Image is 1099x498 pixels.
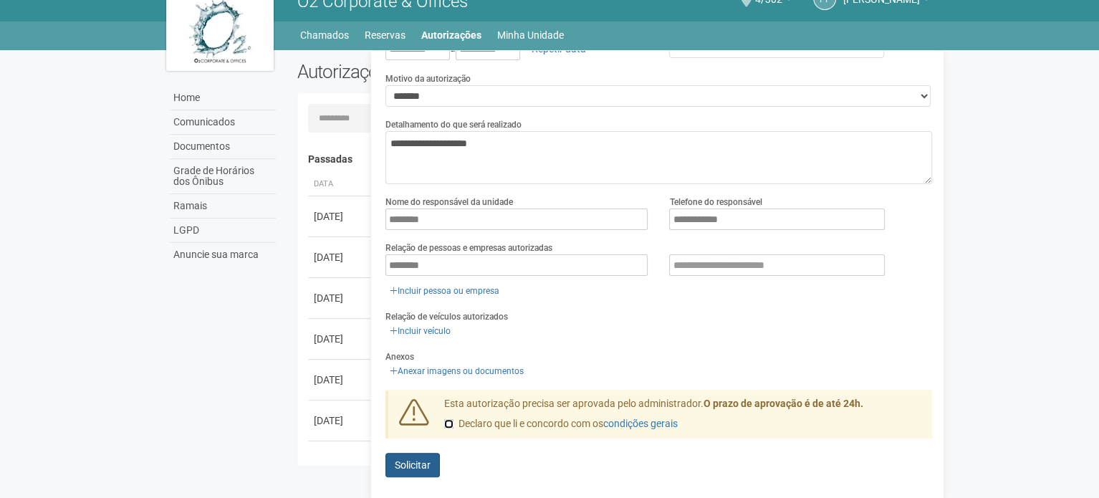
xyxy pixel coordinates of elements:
[308,154,922,165] h4: Passadas
[170,194,276,219] a: Ramais
[297,61,604,82] h2: Autorizações
[444,417,678,431] label: Declaro que li e concordo com os
[385,363,528,379] a: Anexar imagens ou documentos
[421,25,481,45] a: Autorizações
[433,397,932,439] div: Esta autorização precisa ser aprovada pelo administrador.
[385,453,440,477] button: Solicitar
[603,418,678,429] a: condições gerais
[314,209,367,224] div: [DATE]
[170,219,276,243] a: LGPD
[704,398,863,409] strong: O prazo de aprovação é de até 24h.
[314,250,367,264] div: [DATE]
[314,454,367,469] div: [DATE]
[385,310,508,323] label: Relação de veículos autorizados
[170,159,276,194] a: Grade de Horários dos Ônibus
[300,25,349,45] a: Chamados
[314,373,367,387] div: [DATE]
[314,413,367,428] div: [DATE]
[385,350,414,363] label: Anexos
[308,173,373,196] th: Data
[395,459,431,471] span: Solicitar
[170,86,276,110] a: Home
[170,135,276,159] a: Documentos
[385,283,504,299] a: Incluir pessoa ou empresa
[314,332,367,346] div: [DATE]
[385,196,513,209] label: Nome do responsável da unidade
[385,323,455,339] a: Incluir veículo
[385,241,552,254] label: Relação de pessoas e empresas autorizadas
[170,243,276,267] a: Anuncie sua marca
[669,196,762,209] label: Telefone do responsável
[170,110,276,135] a: Comunicados
[314,291,367,305] div: [DATE]
[497,25,564,45] a: Minha Unidade
[385,72,471,85] label: Motivo da autorização
[365,25,405,45] a: Reservas
[385,118,522,131] label: Detalhamento do que será realizado
[444,419,453,428] input: Declaro que li e concordo com oscondições gerais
